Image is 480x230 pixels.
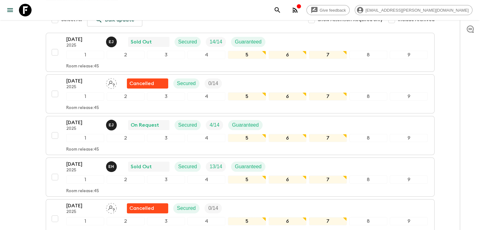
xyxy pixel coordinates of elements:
[106,37,118,47] button: EJ
[204,203,222,213] div: Trip Fill
[106,122,118,127] span: Erhard Jr Vande Wyngaert de la Torre
[129,80,154,87] p: Cancelled
[107,175,145,184] div: 2
[206,120,223,130] div: Trip Fill
[390,51,428,59] div: 9
[228,217,266,225] div: 5
[228,51,266,59] div: 5
[349,92,387,101] div: 8
[107,217,145,225] div: 2
[66,147,99,152] p: Room release: 45
[109,39,114,44] p: E J
[187,134,225,142] div: 4
[177,80,196,87] p: Secured
[228,92,266,101] div: 5
[206,162,226,172] div: Trip Fill
[210,163,222,170] p: 13 / 14
[349,134,387,142] div: 8
[187,175,225,184] div: 4
[175,120,201,130] div: Secured
[232,121,259,129] p: Guaranteed
[66,134,104,142] div: 1
[4,4,16,16] button: menu
[147,51,185,59] div: 3
[106,161,118,172] button: EH
[107,92,145,101] div: 2
[204,78,222,89] div: Trip Fill
[66,175,104,184] div: 1
[175,162,201,172] div: Secured
[106,163,118,168] span: Euridice Hernandez
[147,92,185,101] div: 3
[349,217,387,225] div: 8
[390,134,428,142] div: 9
[66,168,101,173] p: 2025
[177,204,196,212] p: Secured
[271,4,284,16] button: search adventures
[46,74,435,113] button: [DATE]2025Assign pack leaderFlash Pack cancellationSecuredTrip Fill123456789Room release:45
[127,203,168,213] div: Flash Pack cancellation
[46,116,435,155] button: [DATE]2025Erhard Jr Vande Wyngaert de la TorreOn RequestSecuredTrip FillGuaranteed123456789Room r...
[147,175,185,184] div: 3
[106,80,117,85] span: Assign pack leader
[187,51,225,59] div: 4
[355,5,472,15] div: [EMAIL_ADDRESS][PERSON_NAME][DOMAIN_NAME]
[269,175,306,184] div: 6
[228,134,266,142] div: 5
[269,92,306,101] div: 6
[206,37,226,47] div: Trip Fill
[147,134,185,142] div: 3
[309,134,347,142] div: 7
[66,126,101,131] p: 2025
[210,121,219,129] p: 4 / 14
[390,175,428,184] div: 9
[187,217,225,225] div: 4
[107,134,145,142] div: 2
[66,106,99,111] p: Room release: 45
[390,92,428,101] div: 9
[269,217,306,225] div: 6
[178,121,197,129] p: Secured
[235,163,262,170] p: Guaranteed
[107,51,145,59] div: 2
[309,51,347,59] div: 7
[178,38,197,46] p: Secured
[106,205,117,210] span: Assign pack leader
[46,33,435,72] button: [DATE]2025Erhard Jr Vande Wyngaert de la TorreSold OutSecuredTrip FillGuaranteed123456789Room rel...
[147,217,185,225] div: 3
[66,77,101,85] p: [DATE]
[309,92,347,101] div: 7
[175,37,201,47] div: Secured
[173,78,200,89] div: Secured
[46,158,435,197] button: [DATE]2025Euridice HernandezSold OutSecuredTrip FillGuaranteed123456789Room release:45
[269,134,306,142] div: 6
[390,217,428,225] div: 9
[131,121,159,129] p: On Request
[210,38,222,46] p: 14 / 14
[208,80,218,87] p: 0 / 14
[131,38,152,46] p: Sold Out
[235,38,262,46] p: Guaranteed
[129,204,154,212] p: Cancelled
[66,202,101,210] p: [DATE]
[316,8,349,13] span: Give feedback
[66,85,101,90] p: 2025
[66,43,101,48] p: 2025
[349,51,387,59] div: 8
[309,175,347,184] div: 7
[309,217,347,225] div: 7
[228,175,266,184] div: 5
[66,160,101,168] p: [DATE]
[269,51,306,59] div: 6
[66,217,104,225] div: 1
[306,5,350,15] a: Give feedback
[66,210,101,215] p: 2025
[66,189,99,194] p: Room release: 45
[106,120,118,130] button: EJ
[349,175,387,184] div: 8
[127,78,168,89] div: Flash Pack cancellation
[66,64,99,69] p: Room release: 45
[109,123,114,128] p: E J
[131,163,152,170] p: Sold Out
[208,204,218,212] p: 0 / 14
